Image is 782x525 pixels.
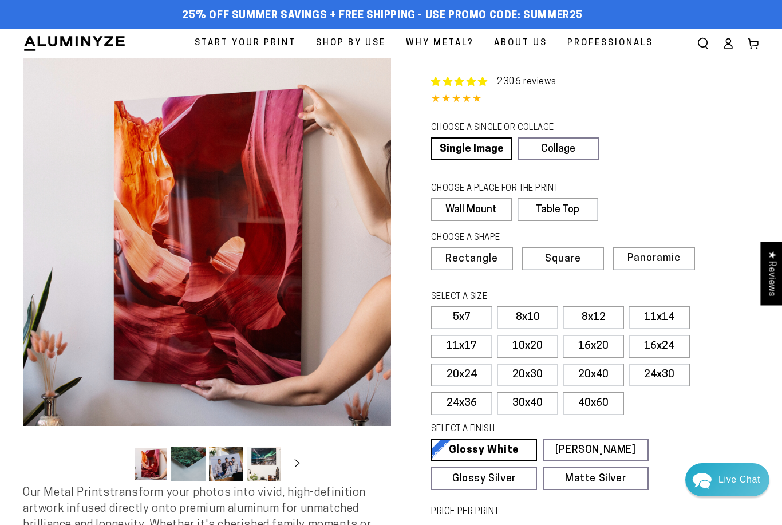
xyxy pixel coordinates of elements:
[685,463,769,496] div: Chat widget toggle
[431,306,492,329] label: 5x7
[760,242,782,305] div: Click to open Judge.me floating reviews tab
[543,467,649,490] a: Matte Silver
[563,392,624,415] label: 40x60
[567,35,653,51] span: Professionals
[133,447,168,481] button: Load image 1 in gallery view
[563,364,624,386] label: 20x40
[518,137,598,160] a: Collage
[545,254,581,265] span: Square
[559,29,662,58] a: Professionals
[186,29,305,58] a: Start Your Print
[285,452,310,477] button: Slide right
[316,35,386,51] span: Shop By Use
[431,439,537,461] a: Glossy White
[171,447,206,481] button: Load image 2 in gallery view
[718,463,760,496] div: Contact Us Directly
[431,92,759,108] div: 4.85 out of 5.0 stars
[431,392,492,415] label: 24x36
[494,35,547,51] span: About Us
[445,254,498,265] span: Rectangle
[431,183,587,195] legend: CHOOSE A PLACE FOR THE PRINT
[690,31,716,56] summary: Search our site
[563,335,624,358] label: 16x20
[23,35,126,52] img: Aluminyze
[209,447,243,481] button: Load image 3 in gallery view
[497,77,558,86] a: 2306 reviews.
[431,423,623,436] legend: SELECT A FINISH
[431,506,759,519] label: PRICE PER PRINT
[629,364,690,386] label: 24x30
[497,364,558,386] label: 20x30
[431,75,558,89] a: 2306 reviews.
[431,291,623,303] legend: SELECT A SIZE
[485,29,556,58] a: About Us
[195,35,296,51] span: Start Your Print
[497,306,558,329] label: 8x10
[431,335,492,358] label: 11x17
[563,306,624,329] label: 8x12
[23,58,391,485] media-gallery: Gallery Viewer
[629,335,690,358] label: 16x24
[247,447,281,481] button: Load image 4 in gallery view
[431,122,588,135] legend: CHOOSE A SINGLE OR COLLAGE
[518,198,598,221] label: Table Top
[397,29,483,58] a: Why Metal?
[406,35,474,51] span: Why Metal?
[627,253,681,264] span: Panoramic
[497,335,558,358] label: 10x20
[431,467,537,490] a: Glossy Silver
[431,198,512,221] label: Wall Mount
[431,232,589,244] legend: CHOOSE A SHAPE
[307,29,394,58] a: Shop By Use
[431,137,512,160] a: Single Image
[105,452,130,477] button: Slide left
[182,10,583,22] span: 25% off Summer Savings + Free Shipping - Use Promo Code: SUMMER25
[497,392,558,415] label: 30x40
[431,364,492,386] label: 20x24
[543,439,649,461] a: [PERSON_NAME]
[629,306,690,329] label: 11x14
